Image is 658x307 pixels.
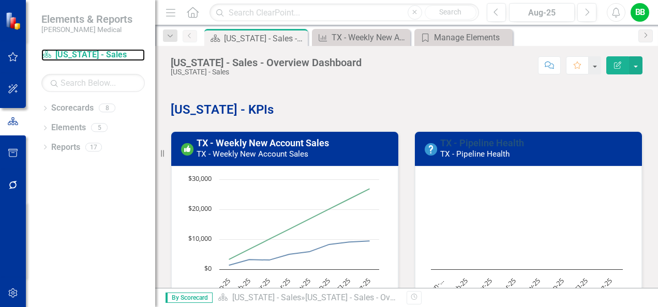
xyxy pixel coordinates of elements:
[171,68,362,76] div: [US_STATE] - Sales
[434,31,510,44] div: Manage Elements
[181,143,193,156] img: On or Above Target
[188,204,212,213] text: $20,000
[440,149,510,159] small: TX - Pipeline Health
[171,102,274,117] strong: [US_STATE] - KPIs
[472,276,494,298] text: Mar-25
[311,276,332,297] text: Jun-25
[188,174,212,183] text: $30,000
[417,31,510,44] a: Manage Elements
[315,31,408,44] a: TX - Weekly New Account Sales
[188,234,212,243] text: $10,000
[51,102,94,114] a: Scorecards
[592,276,614,298] text: Aug-25
[427,276,446,295] text: Jan-…
[41,49,145,61] a: [US_STATE] - Sales
[497,276,518,297] text: Apr-25
[513,7,571,19] div: Aug-25
[5,11,23,29] img: ClearPoint Strategy
[509,3,575,22] button: Aug-25
[425,5,476,20] button: Search
[250,276,272,298] text: Mar-25
[290,276,312,298] text: May-25
[224,32,305,45] div: [US_STATE] - Sales - Overview Dashboard
[351,276,372,298] text: Aug-25
[425,143,437,156] img: No Information
[218,292,399,304] div: »
[51,122,86,134] a: Elements
[305,293,456,302] div: [US_STATE] - Sales - Overview Dashboard
[210,4,479,22] input: Search ClearPoint...
[197,137,329,148] a: TX - Weekly New Account Sales
[440,137,524,148] a: TX - Pipeline Health
[519,276,542,298] text: May-25
[197,149,308,159] small: TX - Weekly New Account Sales
[51,142,80,153] a: Reports
[332,31,408,44] div: TX - Weekly New Account Sales
[171,57,362,68] div: [US_STATE] - Sales - Overview Dashboard
[99,104,115,113] div: 8
[41,25,132,34] small: [PERSON_NAME] Medical
[91,124,108,132] div: 5
[41,74,145,92] input: Search Below...
[166,293,213,303] span: By Scorecard
[41,13,132,25] span: Elements & Reports
[272,276,292,297] text: Apr-25
[631,3,649,22] button: BB
[231,276,252,297] text: Feb-25
[232,293,301,302] a: [US_STATE] - Sales
[85,143,102,151] div: 17
[212,276,232,297] text: Jan-25
[448,276,470,297] text: Feb-25
[439,8,461,16] span: Search
[545,276,565,297] text: Jun-25
[204,264,212,273] text: $0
